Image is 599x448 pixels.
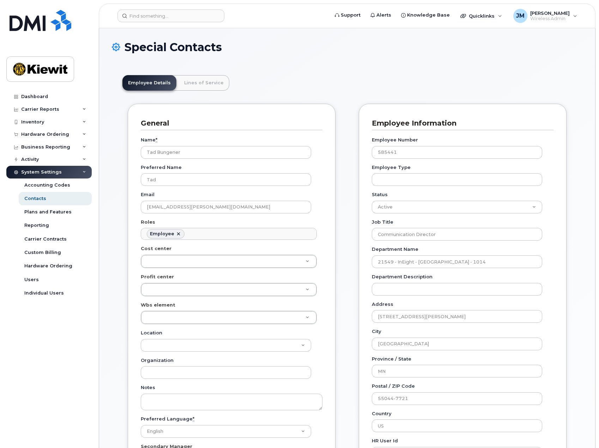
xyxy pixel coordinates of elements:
[112,41,582,53] h1: Special Contacts
[141,384,155,391] label: Notes
[141,329,162,336] label: Location
[372,383,415,389] label: Postal / ZIP Code
[141,302,175,308] label: Wbs element
[372,328,381,335] label: City
[372,219,393,225] label: Job Title
[141,219,155,225] label: Roles
[372,119,548,128] h3: Employee Information
[141,273,174,280] label: Profit center
[141,137,157,143] label: Name
[141,119,317,128] h3: General
[122,75,176,91] a: Employee Details
[141,416,194,422] label: Preferred Language
[372,437,398,444] label: HR user id
[372,137,418,143] label: Employee Number
[150,231,174,237] div: Employee
[141,191,155,198] label: Email
[372,273,432,280] label: Department Description
[156,137,157,143] abbr: required
[372,191,388,198] label: Status
[141,245,171,252] label: Cost center
[179,75,229,91] a: Lines of Service
[193,416,194,422] abbr: required
[372,356,411,362] label: Province / State
[372,246,418,253] label: Department Name
[141,164,182,171] label: Preferred Name
[372,410,392,417] label: Country
[372,164,411,171] label: Employee Type
[141,357,174,364] label: Organization
[372,301,393,308] label: Address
